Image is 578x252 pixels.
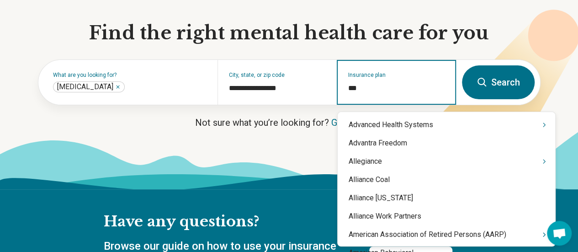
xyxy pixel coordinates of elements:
div: Allegiance [338,152,555,171]
div: Open chat [547,221,572,246]
h1: Find the right mental health care for you [38,21,541,45]
p: Not sure what you’re looking for? [38,116,541,129]
div: Alliance Coal [338,171,555,189]
div: Advantra Freedom [338,134,555,152]
h2: Have any questions? [104,212,452,231]
div: Alliance [US_STATE] [338,189,555,207]
div: Advanced Health Systems [338,116,555,134]
div: American Association of Retired Persons (AARP) [338,225,555,244]
button: Medication Management [115,84,121,90]
div: Medication Management [53,81,125,92]
span: [MEDICAL_DATA] [57,82,113,91]
label: What are you looking for? [53,72,207,78]
div: Alliance Work Partners [338,207,555,225]
a: Get matched [331,117,383,128]
button: Search [462,65,535,99]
